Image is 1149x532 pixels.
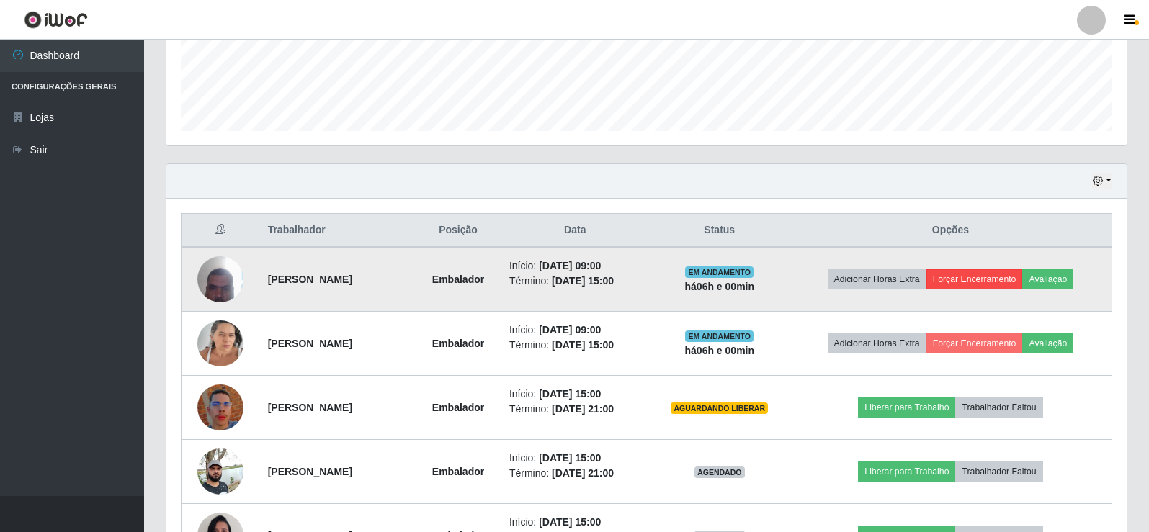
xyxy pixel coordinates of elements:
button: Liberar para Trabalho [858,397,955,418]
strong: há 06 h e 00 min [685,345,755,356]
strong: Embalador [432,338,484,349]
strong: Embalador [432,466,484,477]
button: Trabalhador Faltou [955,397,1042,418]
strong: [PERSON_NAME] [268,466,352,477]
img: 1702417487415.jpeg [197,441,243,502]
img: 1722619557508.jpeg [197,248,243,310]
time: [DATE] 21:00 [552,467,614,479]
button: Avaliação [1022,333,1073,353]
time: [DATE] 15:00 [539,516,601,528]
th: Data [501,214,650,248]
button: Forçar Encerramento [926,333,1023,353]
li: Término: [509,402,641,417]
strong: há 06 h e 00 min [685,281,755,292]
time: [DATE] 09:00 [539,260,601,271]
strong: [PERSON_NAME] [268,274,352,285]
span: AGENDADO [694,466,745,478]
button: Adicionar Horas Extra [828,269,926,289]
li: Início: [509,515,641,530]
strong: Embalador [432,274,484,285]
img: 1741963068390.jpeg [197,312,243,374]
li: Início: [509,323,641,338]
li: Início: [509,387,641,402]
li: Término: [509,274,641,289]
span: AGUARDANDO LIBERAR [671,402,768,414]
strong: Embalador [432,402,484,413]
th: Posição [416,214,501,248]
span: EM ANDAMENTO [685,330,754,342]
li: Término: [509,338,641,353]
time: [DATE] 21:00 [552,403,614,415]
time: [DATE] 15:00 [552,339,614,351]
button: Forçar Encerramento [926,269,1023,289]
th: Status [650,214,790,248]
strong: [PERSON_NAME] [268,338,352,349]
th: Opções [790,214,1112,248]
button: Trabalhador Faltou [955,461,1042,482]
time: [DATE] 15:00 [539,452,601,464]
li: Início: [509,258,641,274]
li: Início: [509,451,641,466]
time: [DATE] 15:00 [552,275,614,287]
time: [DATE] 15:00 [539,388,601,400]
img: 1690047779776.jpeg [197,366,243,448]
time: [DATE] 09:00 [539,324,601,335]
button: Adicionar Horas Extra [828,333,926,353]
th: Trabalhador [259,214,416,248]
li: Término: [509,466,641,481]
img: CoreUI Logo [24,11,88,29]
strong: [PERSON_NAME] [268,402,352,413]
span: EM ANDAMENTO [685,266,754,278]
button: Liberar para Trabalho [858,461,955,482]
button: Avaliação [1022,269,1073,289]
